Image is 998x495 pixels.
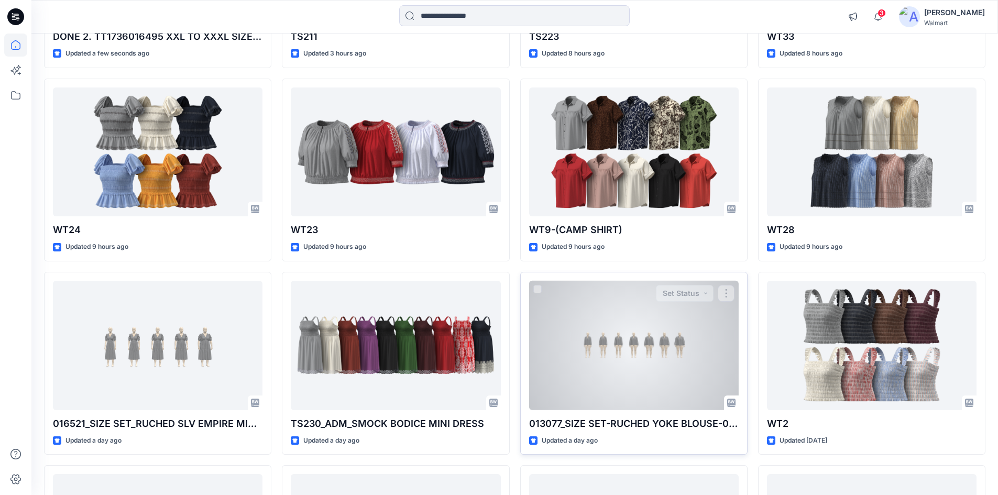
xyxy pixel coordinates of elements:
[53,87,262,217] a: WT24
[65,435,122,446] p: Updated a day ago
[53,29,262,44] p: DONE 2. TT1736016495 XXL TO XXXL SIZE SET ( [DATE] )
[529,416,739,431] p: 013077_SIZE SET-RUCHED YOKE BLOUSE-07-04-2025
[291,223,500,237] p: WT23
[303,435,359,446] p: Updated a day ago
[291,29,500,44] p: TS211
[767,416,977,431] p: WT2
[529,281,739,410] a: 013077_SIZE SET-RUCHED YOKE BLOUSE-07-04-2025
[542,48,605,59] p: Updated 8 hours ago
[542,435,598,446] p: Updated a day ago
[767,29,977,44] p: WT33
[767,223,977,237] p: WT28
[529,223,739,237] p: WT9-(CAMP SHIRT)
[53,416,262,431] p: 016521_SIZE SET_RUCHED SLV EMPIRE MIDI DRESS ([DATE])
[924,6,985,19] div: [PERSON_NAME]
[780,48,842,59] p: Updated 8 hours ago
[529,29,739,44] p: TS223
[291,87,500,217] a: WT23
[53,281,262,410] a: 016521_SIZE SET_RUCHED SLV EMPIRE MIDI DRESS (26-07-25)
[303,241,366,252] p: Updated 9 hours ago
[65,48,149,59] p: Updated a few seconds ago
[53,223,262,237] p: WT24
[291,281,500,410] a: TS230_ADM_SMOCK BODICE MINI DRESS
[924,19,985,27] div: Walmart
[542,241,605,252] p: Updated 9 hours ago
[303,48,366,59] p: Updated 3 hours ago
[899,6,920,27] img: avatar
[65,241,128,252] p: Updated 9 hours ago
[780,241,842,252] p: Updated 9 hours ago
[529,87,739,217] a: WT9-(CAMP SHIRT)
[780,435,827,446] p: Updated [DATE]
[291,416,500,431] p: TS230_ADM_SMOCK BODICE MINI DRESS
[767,87,977,217] a: WT28
[767,281,977,410] a: WT2
[878,9,886,17] span: 3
